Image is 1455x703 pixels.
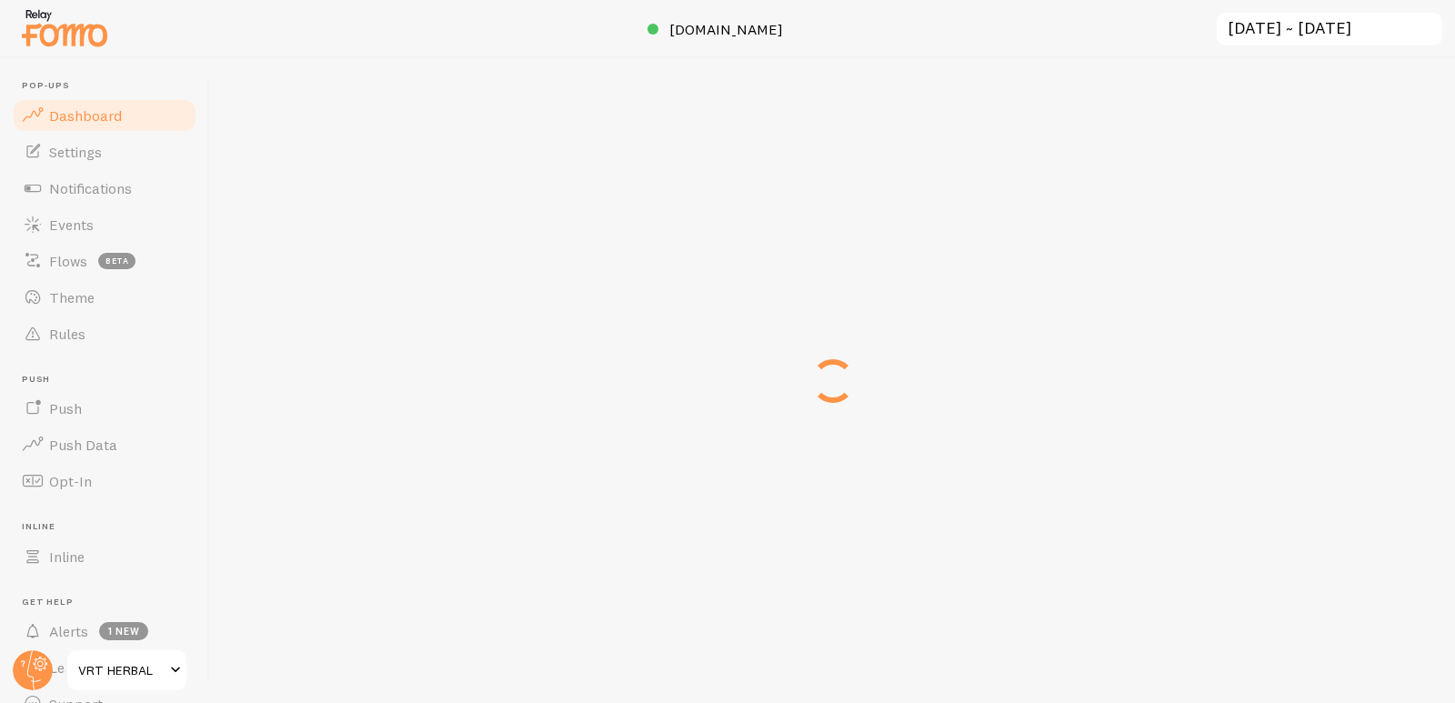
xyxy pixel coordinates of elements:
[11,427,198,463] a: Push Data
[11,170,198,206] a: Notifications
[22,597,198,608] span: Get Help
[11,97,198,134] a: Dashboard
[22,374,198,386] span: Push
[22,80,198,92] span: Pop-ups
[22,521,198,533] span: Inline
[49,325,85,343] span: Rules
[65,648,188,692] a: VRT HERBAL
[19,5,110,51] img: fomo-relay-logo-orange.svg
[11,279,198,316] a: Theme
[49,622,88,640] span: Alerts
[49,252,87,270] span: Flows
[49,288,95,306] span: Theme
[49,216,94,234] span: Events
[78,659,165,681] span: VRT HERBAL
[49,399,82,417] span: Push
[11,134,198,170] a: Settings
[49,436,117,454] span: Push Data
[49,472,92,490] span: Opt-In
[49,143,102,161] span: Settings
[11,613,198,649] a: Alerts 1 new
[11,206,198,243] a: Events
[98,253,135,269] span: beta
[11,538,198,575] a: Inline
[49,179,132,197] span: Notifications
[49,547,85,566] span: Inline
[11,316,198,352] a: Rules
[11,463,198,499] a: Opt-In
[11,390,198,427] a: Push
[49,106,122,125] span: Dashboard
[99,622,148,640] span: 1 new
[11,243,198,279] a: Flows beta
